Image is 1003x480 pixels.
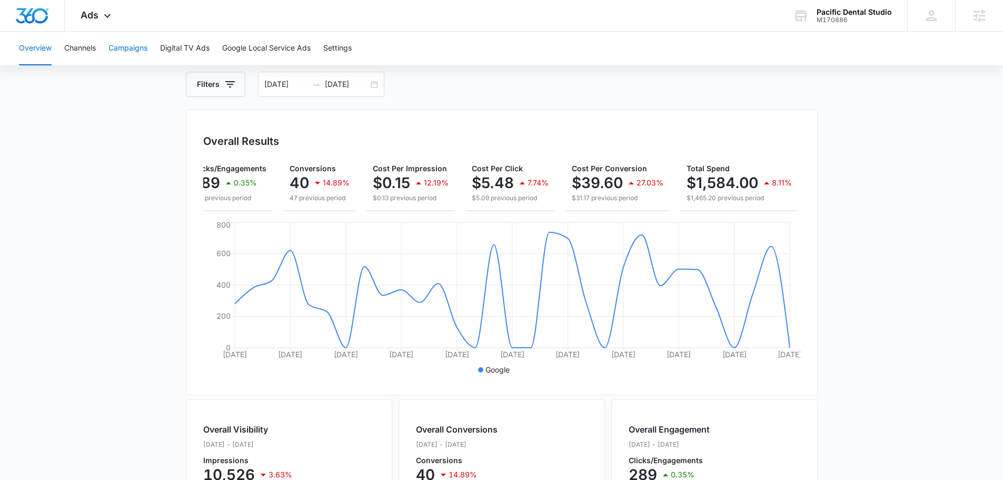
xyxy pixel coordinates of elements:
h2: Overall Engagement [629,423,710,436]
h3: Overall Results [203,133,279,149]
tspan: [DATE] [333,350,357,359]
p: 47 previous period [290,193,350,203]
p: $0.13 previous period [373,193,449,203]
tspan: 800 [216,220,231,229]
p: Impressions [203,457,292,464]
p: 288 previous period [192,193,266,203]
div: account name [817,8,892,16]
p: 8.11% [772,179,792,187]
p: 0.35% [234,179,257,187]
span: Total Spend [687,164,730,173]
button: Digital TV Ads [160,32,210,65]
tspan: 200 [216,311,231,320]
tspan: [DATE] [278,350,302,359]
p: Conversions [416,457,498,464]
p: $1,465.20 previous period [687,193,792,203]
p: $0.15 [373,174,410,191]
p: Google [485,364,510,375]
h2: Overall Visibility [203,423,292,436]
p: 0.35% [671,471,694,478]
tspan: [DATE] [389,350,413,359]
p: 12.19% [424,179,449,187]
tspan: [DATE] [667,350,691,359]
button: Google Local Service Ads [222,32,311,65]
tspan: [DATE] [223,350,247,359]
p: [DATE] - [DATE] [629,440,710,449]
span: Cost Per Impression [373,164,447,173]
span: Cost Per Click [472,164,523,173]
p: $5.09 previous period [472,193,549,203]
tspan: [DATE] [500,350,524,359]
span: Clicks/Engagements [192,164,266,173]
div: account id [817,16,892,24]
button: Overview [19,32,52,65]
p: 14.89% [449,471,477,478]
tspan: [DATE] [444,350,469,359]
span: Conversions [290,164,336,173]
p: 7.74% [528,179,549,187]
button: Filters [186,72,245,97]
input: Start date [264,79,308,90]
span: swap-right [312,80,321,89]
tspan: 0 [226,343,231,352]
button: Settings [323,32,352,65]
span: Cost Per Conversion [572,164,647,173]
tspan: [DATE] [611,350,635,359]
p: $5.48 [472,174,514,191]
tspan: 600 [216,249,231,258]
p: $31.17 previous period [572,193,663,203]
span: to [312,80,321,89]
p: 3.63% [269,471,292,478]
p: 289 [192,174,220,191]
p: $1,584.00 [687,174,758,191]
p: $39.60 [572,174,623,191]
tspan: [DATE] [555,350,580,359]
tspan: [DATE] [722,350,746,359]
tspan: 400 [216,280,231,289]
tspan: [DATE] [778,350,802,359]
p: [DATE] - [DATE] [416,440,498,449]
h2: Overall Conversions [416,423,498,436]
p: 27.03% [637,179,663,187]
p: Clicks/Engagements [629,457,710,464]
button: Campaigns [108,32,147,65]
input: End date [325,79,369,90]
p: [DATE] - [DATE] [203,440,292,449]
p: 40 [290,174,309,191]
p: 14.89% [323,179,350,187]
span: Ads [81,9,98,21]
button: Channels [64,32,96,65]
